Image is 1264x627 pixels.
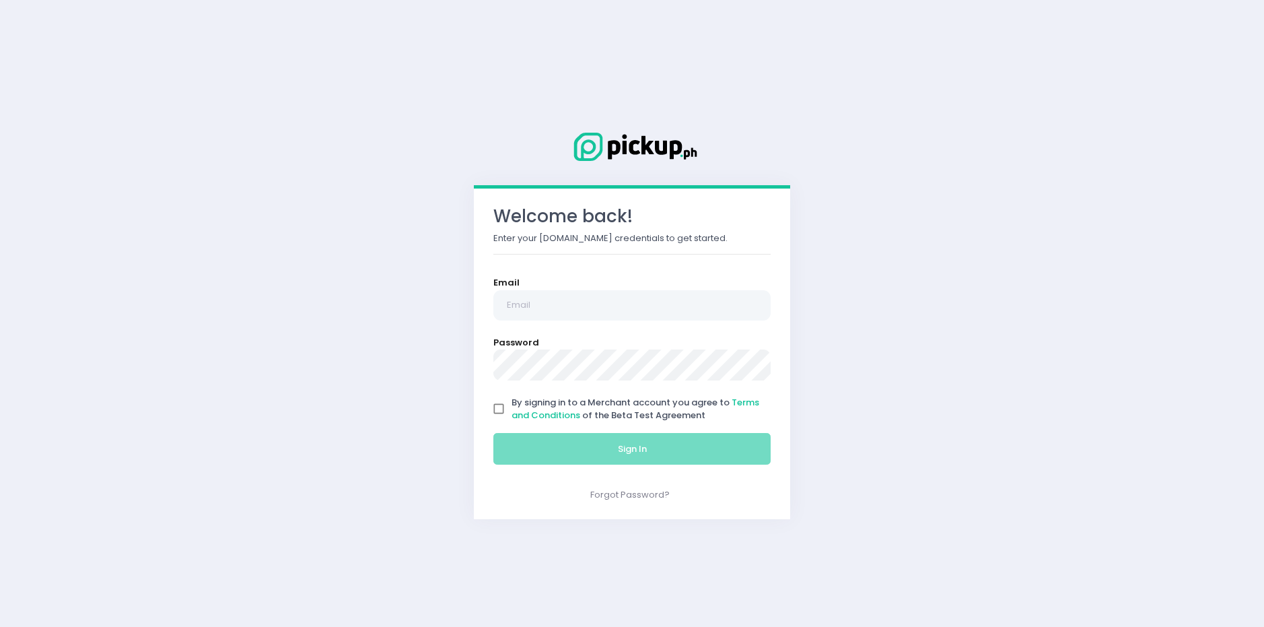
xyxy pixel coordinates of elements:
input: Email [493,290,771,321]
label: Password [493,336,539,350]
img: Logo [565,130,699,164]
p: Enter your [DOMAIN_NAME] credentials to get started. [493,232,771,245]
button: Sign In [493,433,771,465]
a: Terms and Conditions [512,396,759,422]
span: Sign In [618,442,647,455]
label: Email [493,276,520,290]
h3: Welcome back! [493,206,771,227]
a: Forgot Password? [590,488,670,501]
span: By signing in to a Merchant account you agree to of the Beta Test Agreement [512,396,759,422]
